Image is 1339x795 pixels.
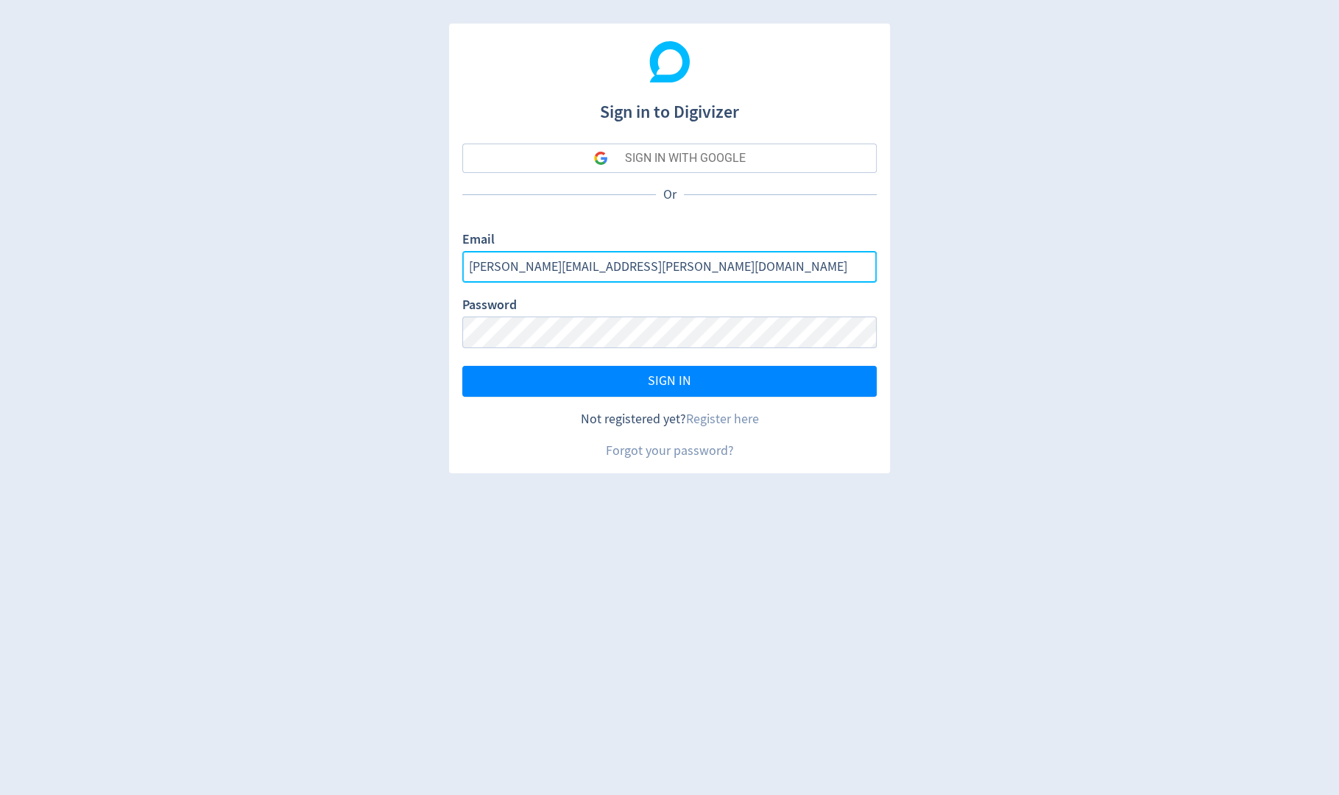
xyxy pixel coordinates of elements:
button: SIGN IN [462,366,877,397]
label: Password [462,296,517,317]
a: Register here [686,411,759,428]
div: SIGN IN WITH GOOGLE [625,144,746,173]
label: Email [462,230,495,251]
div: Not registered yet? [462,410,877,428]
img: Digivizer Logo [649,41,690,82]
a: Forgot your password? [606,442,734,459]
h1: Sign in to Digivizer [462,87,877,125]
p: Or [656,185,684,204]
span: SIGN IN [648,375,691,388]
button: SIGN IN WITH GOOGLE [462,144,877,173]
